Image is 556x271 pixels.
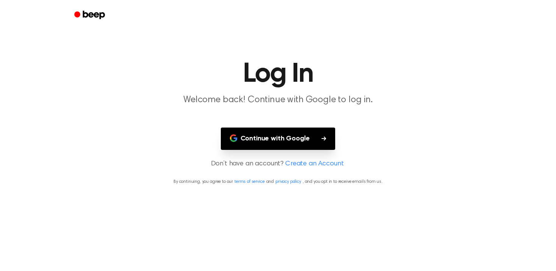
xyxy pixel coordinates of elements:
[133,94,423,106] p: Welcome back! Continue with Google to log in.
[275,179,301,184] a: privacy policy
[84,61,472,88] h1: Log In
[234,179,264,184] a: terms of service
[285,159,344,169] a: Create an Account
[9,178,547,185] p: By continuing, you agree to our and , and you opt in to receive emails from us.
[221,128,336,150] button: Continue with Google
[69,8,112,23] a: Beep
[9,159,547,169] p: Don’t have an account?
